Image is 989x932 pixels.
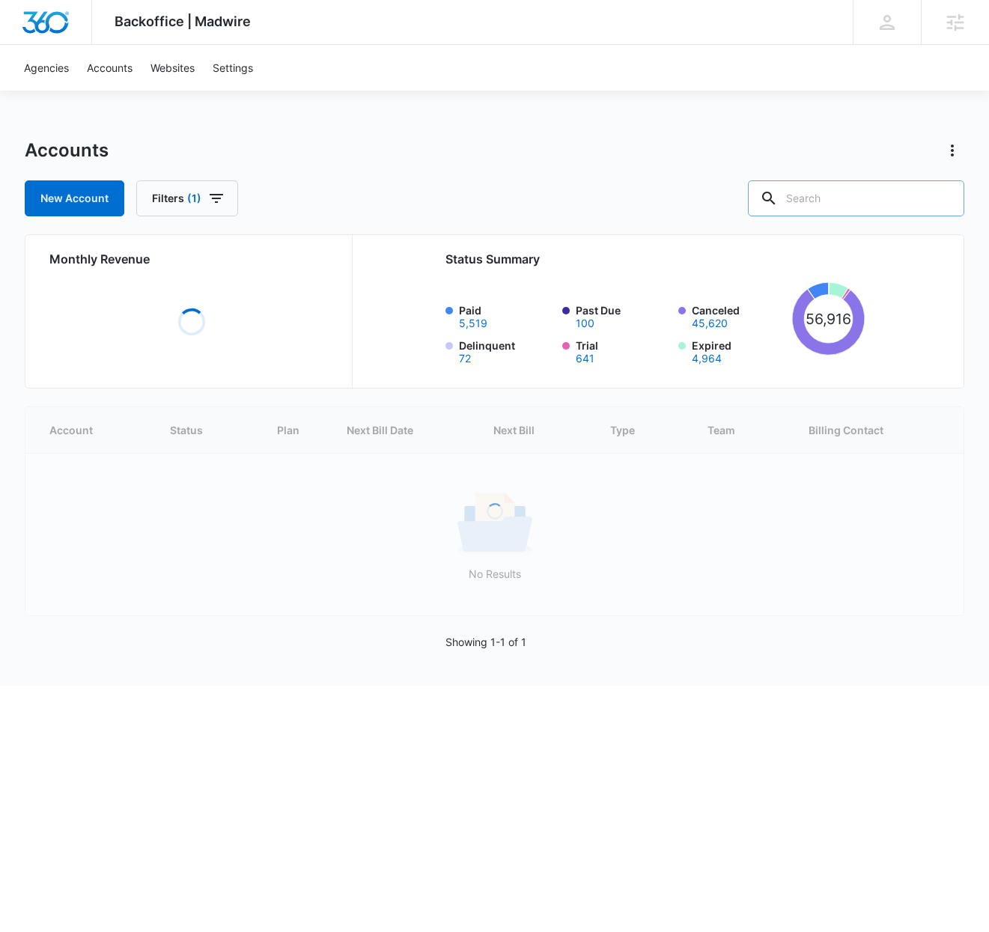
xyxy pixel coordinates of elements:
p: Showing 1-1 of 1 [445,634,526,650]
label: Paid [459,302,553,329]
button: Trial [576,353,594,364]
input: Search [748,180,964,216]
button: Paid [459,318,487,329]
label: Canceled [692,302,786,329]
button: Actions [940,138,964,162]
span: Backoffice | Madwire [115,13,251,29]
a: Agencies [15,45,78,91]
label: Past Due [576,302,670,329]
h2: Monthly Revenue [49,250,334,268]
button: Filters(1) [136,180,238,216]
button: Delinquent [459,353,471,364]
a: Settings [204,45,262,91]
label: Expired [692,338,786,364]
h1: Accounts [25,139,109,162]
label: Delinquent [459,338,553,364]
tspan: 56,916 [806,310,851,328]
a: New Account [25,180,124,216]
button: Canceled [692,318,728,329]
a: Accounts [78,45,141,91]
h2: Status Summary [445,250,865,268]
span: (1) [187,193,201,204]
button: Expired [692,353,722,364]
a: Websites [141,45,204,91]
button: Past Due [576,318,594,329]
label: Trial [576,338,670,364]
